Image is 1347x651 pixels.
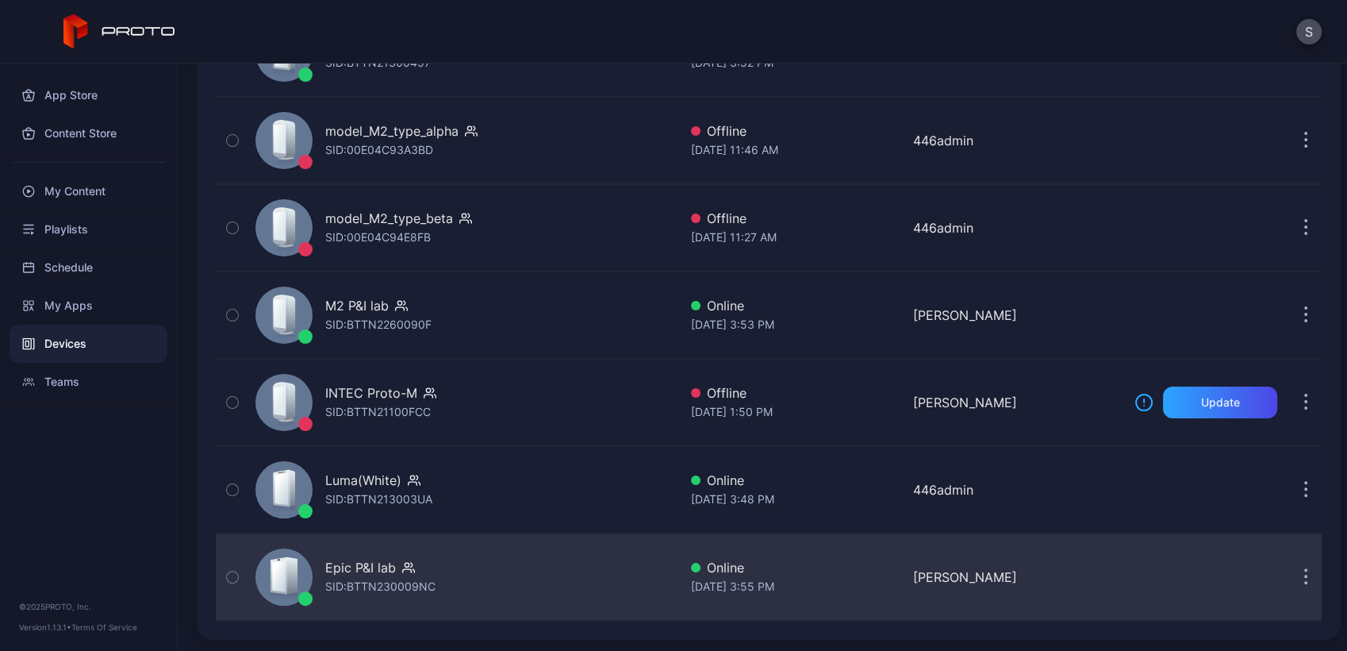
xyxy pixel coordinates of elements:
[325,141,433,160] div: SID: 00E04C93A3BD
[691,141,900,160] div: [DATE] 11:46 AM
[19,600,158,613] div: © 2025 PROTO, Inc.
[10,248,167,287] a: Schedule
[912,218,1122,237] div: 446admin
[325,403,431,422] div: SID: BTTN21100FCC
[325,383,417,403] div: INTEC Proto-M
[10,287,167,325] a: My Apps
[691,296,900,315] div: Online
[1296,19,1322,44] button: S
[325,315,432,334] div: SID: BTTN2260090F
[325,471,401,490] div: Luma(White)
[1201,396,1240,409] div: Update
[691,403,900,422] div: [DATE] 1:50 PM
[691,121,900,141] div: Offline
[691,315,900,334] div: [DATE] 3:53 PM
[19,622,71,632] span: Version 1.13.1 •
[325,121,459,141] div: model_M2_type_alpha
[71,622,137,632] a: Terms Of Service
[691,577,900,596] div: [DATE] 3:55 PM
[325,228,431,247] div: SID: 00E04C94E8FB
[10,325,167,363] a: Devices
[691,228,900,247] div: [DATE] 11:27 AM
[325,296,389,315] div: M2 P&I lab
[10,363,167,401] a: Teams
[912,568,1122,587] div: [PERSON_NAME]
[691,383,900,403] div: Offline
[912,306,1122,325] div: [PERSON_NAME]
[912,131,1122,150] div: 446admin
[691,471,900,490] div: Online
[325,490,432,509] div: SID: BTTN213003UA
[691,490,900,509] div: [DATE] 3:48 PM
[10,114,167,152] a: Content Store
[691,209,900,228] div: Offline
[10,76,167,114] a: App Store
[325,209,453,228] div: model_M2_type_beta
[912,480,1122,499] div: 446admin
[325,577,436,596] div: SID: BTTN230009NC
[325,558,396,577] div: Epic P&I lab
[10,210,167,248] a: Playlists
[1163,387,1277,418] button: Update
[912,393,1122,412] div: [PERSON_NAME]
[10,172,167,210] a: My Content
[691,558,900,577] div: Online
